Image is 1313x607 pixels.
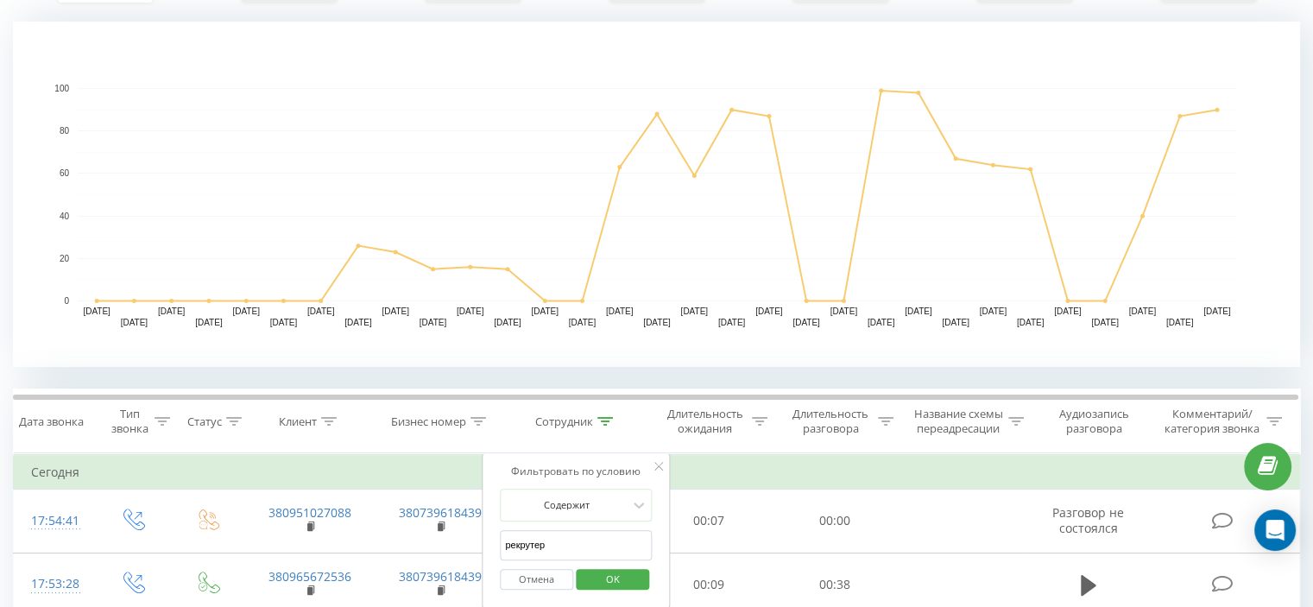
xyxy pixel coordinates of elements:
div: Название схемы переадресации [913,407,1004,436]
text: [DATE] [494,318,521,327]
div: Комментарий/категория звонка [1161,407,1262,436]
a: 380965672536 [268,568,351,585]
div: Аудиозапись разговора [1044,407,1145,436]
text: [DATE] [1129,307,1157,316]
div: Сотрудник [535,414,593,429]
div: Open Intercom Messenger [1254,509,1296,551]
div: Бизнес номер [391,414,466,429]
input: Введите значение [500,530,652,560]
div: Длительность ожидания [662,407,748,436]
text: [DATE] [307,307,335,316]
div: 17:54:41 [31,504,77,538]
text: 60 [60,169,70,179]
a: 380951027088 [268,504,351,521]
text: [DATE] [980,307,1007,316]
text: [DATE] [905,307,932,316]
text: [DATE] [1166,318,1194,327]
button: Отмена [500,569,573,591]
text: [DATE] [1054,307,1082,316]
text: [DATE] [569,318,597,327]
a: 380739618439 [399,504,482,521]
text: [DATE] [195,318,223,327]
text: [DATE] [942,318,969,327]
text: [DATE] [382,307,409,316]
text: [DATE] [270,318,298,327]
svg: A chart. [13,22,1300,367]
text: [DATE] [755,307,783,316]
text: [DATE] [1017,318,1045,327]
span: Разговор не состоялся [1052,504,1124,536]
div: Фильтровать по условию [500,463,652,480]
text: [DATE] [718,318,746,327]
text: 80 [60,126,70,136]
a: 380739618439 [399,568,482,585]
div: Статус [187,414,222,429]
text: [DATE] [158,307,186,316]
text: [DATE] [1203,307,1231,316]
div: Длительность разговора [787,407,874,436]
text: [DATE] [420,318,447,327]
text: 20 [60,254,70,263]
text: [DATE] [531,307,559,316]
td: 00:00 [772,490,897,553]
div: Клиент [279,414,317,429]
div: 17:53:28 [31,567,77,601]
text: [DATE] [606,307,634,316]
text: [DATE] [830,307,858,316]
text: [DATE] [344,318,372,327]
text: 100 [54,84,69,93]
text: [DATE] [643,318,671,327]
span: OK [589,566,637,592]
button: OK [576,569,649,591]
text: [DATE] [121,318,148,327]
text: [DATE] [681,307,709,316]
text: [DATE] [792,318,820,327]
td: Сегодня [14,455,1300,490]
div: Дата звонка [19,414,84,429]
div: Тип звонка [109,407,149,436]
text: 40 [60,212,70,221]
text: [DATE] [1091,318,1119,327]
text: 0 [64,296,69,306]
td: 00:07 [647,490,772,553]
text: [DATE] [232,307,260,316]
text: [DATE] [83,307,110,316]
text: [DATE] [457,307,484,316]
text: [DATE] [868,318,895,327]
